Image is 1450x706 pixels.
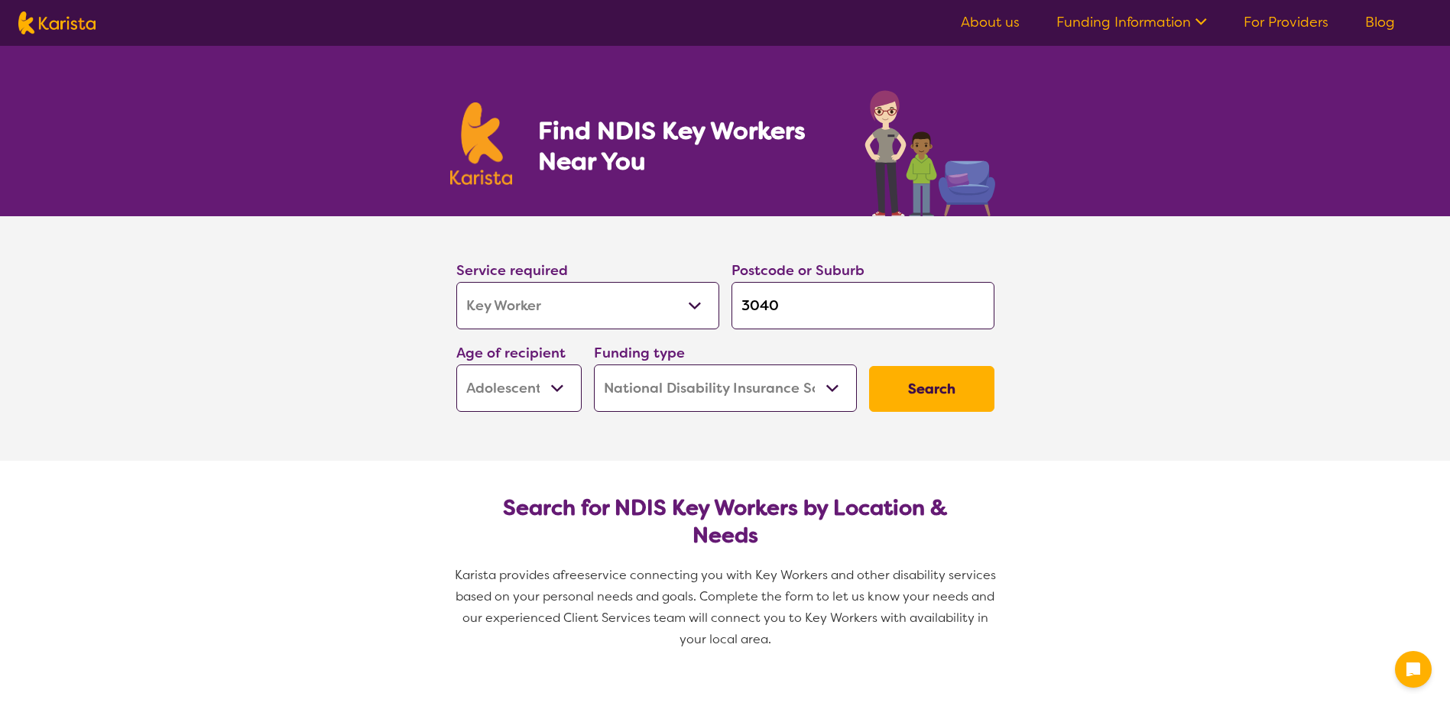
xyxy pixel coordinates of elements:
[1244,13,1328,31] a: For Providers
[538,115,834,176] h1: Find NDIS Key Workers Near You
[731,261,864,280] label: Postcode or Suburb
[731,282,994,329] input: Type
[560,567,585,583] span: free
[961,13,1020,31] a: About us
[456,261,568,280] label: Service required
[450,102,513,185] img: Karista logo
[594,344,685,362] label: Funding type
[869,366,994,412] button: Search
[1056,13,1207,31] a: Funding Information
[456,344,566,362] label: Age of recipient
[456,567,999,647] span: service connecting you with Key Workers and other disability services based on your personal need...
[18,11,96,34] img: Karista logo
[469,494,982,549] h2: Search for NDIS Key Workers by Location & Needs
[861,83,1001,216] img: key-worker
[1365,13,1395,31] a: Blog
[455,567,560,583] span: Karista provides a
